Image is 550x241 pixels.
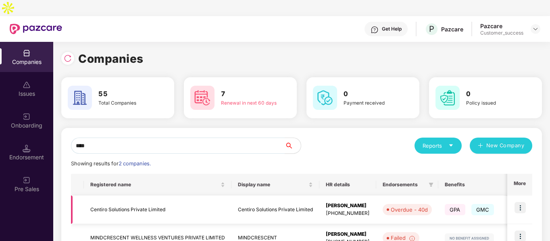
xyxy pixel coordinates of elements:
[68,86,92,110] img: svg+xml;base64,PHN2ZyB4bWxucz0iaHR0cDovL3d3dy53My5vcmcvMjAwMC9zdmciIHdpZHRoPSI2MCIgaGVpZ2h0PSI2MC...
[98,99,154,107] div: Total Companies
[84,196,231,224] td: Centiro Solutions Private Limited
[470,138,532,154] button: plusNew Company
[391,206,428,214] div: Overdue - 40d
[448,143,454,148] span: caret-down
[23,81,31,89] img: svg+xml;base64,PHN2ZyBpZD0iSXNzdWVzX2Rpc2FibGVkIiB4bWxucz0iaHR0cDovL3d3dy53My5vcmcvMjAwMC9zdmciIH...
[238,181,307,188] span: Display name
[423,142,454,150] div: Reports
[84,174,231,196] th: Registered name
[23,49,31,57] img: svg+xml;base64,PHN2ZyBpZD0iQ29tcGFuaWVzIiB4bWxucz0iaHR0cDovL3d3dy53My5vcmcvMjAwMC9zdmciIHdpZHRoPS...
[23,113,31,121] img: svg+xml;base64,PHN2ZyB3aWR0aD0iMjAiIGhlaWdodD0iMjAiIHZpZXdCb3g9IjAgMCAyMCAyMCIgZmlsbD0ibm9uZSIgeG...
[445,204,465,215] span: GPA
[71,161,151,167] span: Showing results for
[382,26,402,32] div: Get Help
[427,180,435,190] span: filter
[326,210,370,217] div: [PHONE_NUMBER]
[383,181,425,188] span: Endorsements
[466,89,522,99] h3: 0
[480,30,523,36] div: Customer_success
[90,181,219,188] span: Registered name
[441,25,463,33] div: Pazcare
[221,89,277,99] h3: 7
[478,143,483,149] span: plus
[319,174,376,196] th: HR details
[344,99,399,107] div: Payment received
[231,174,319,196] th: Display name
[64,54,72,62] img: svg+xml;base64,PHN2ZyBpZD0iUmVsb2FkLTMyeDMyIiB4bWxucz0iaHR0cDovL3d3dy53My5vcmcvMjAwMC9zdmciIHdpZH...
[231,196,319,224] td: Centiro Solutions Private Limited
[429,182,433,187] span: filter
[10,24,62,34] img: New Pazcare Logo
[284,138,301,154] button: search
[515,202,526,213] img: icon
[221,99,277,107] div: Renewal in next 60 days
[507,174,532,196] th: More
[429,24,434,34] span: P
[98,89,154,99] h3: 55
[471,204,494,215] span: GMC
[326,202,370,210] div: [PERSON_NAME]
[78,50,144,68] h1: Companies
[466,99,522,107] div: Policy issued
[23,176,31,184] img: svg+xml;base64,PHN2ZyB3aWR0aD0iMjAiIGhlaWdodD0iMjAiIHZpZXdCb3g9IjAgMCAyMCAyMCIgZmlsbD0ibm9uZSIgeG...
[344,89,399,99] h3: 0
[119,161,151,167] span: 2 companies.
[435,86,460,110] img: svg+xml;base64,PHN2ZyB4bWxucz0iaHR0cDovL3d3dy53My5vcmcvMjAwMC9zdmciIHdpZHRoPSI2MCIgaGVpZ2h0PSI2MC...
[313,86,337,110] img: svg+xml;base64,PHN2ZyB4bWxucz0iaHR0cDovL3d3dy53My5vcmcvMjAwMC9zdmciIHdpZHRoPSI2MCIgaGVpZ2h0PSI2MC...
[326,231,370,238] div: [PERSON_NAME]
[23,144,31,152] img: svg+xml;base64,PHN2ZyB3aWR0aD0iMTQuNSIgaGVpZ2h0PSIxNC41IiB2aWV3Qm94PSIwIDAgMTYgMTYiIGZpbGw9Im5vbm...
[284,142,301,149] span: search
[532,26,539,32] img: svg+xml;base64,PHN2ZyBpZD0iRHJvcGRvd24tMzJ4MzIiIHhtbG5zPSJodHRwOi8vd3d3LnczLm9yZy8yMDAwL3N2ZyIgd2...
[190,86,215,110] img: svg+xml;base64,PHN2ZyB4bWxucz0iaHR0cDovL3d3dy53My5vcmcvMjAwMC9zdmciIHdpZHRoPSI2MCIgaGVpZ2h0PSI2MC...
[371,26,379,34] img: svg+xml;base64,PHN2ZyBpZD0iSGVscC0zMngzMiIgeG1sbnM9Imh0dHA6Ly93d3cudzMub3JnLzIwMDAvc3ZnIiB3aWR0aD...
[438,174,510,196] th: Benefits
[486,142,525,150] span: New Company
[480,22,523,30] div: Pazcare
